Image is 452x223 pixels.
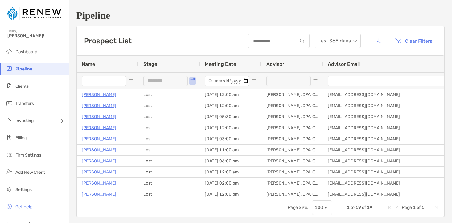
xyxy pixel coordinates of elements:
[82,179,116,187] a: [PERSON_NAME]
[82,190,116,198] a: [PERSON_NAME]
[82,113,116,121] a: [PERSON_NAME]
[138,189,200,200] div: Lost
[417,205,421,210] span: of
[261,111,323,122] div: [PERSON_NAME], CPA, CFP®
[6,65,13,72] img: pipeline icon
[138,167,200,177] div: Lost
[15,101,34,106] span: Transfers
[261,156,323,166] div: [PERSON_NAME], CPA, CFP®
[76,10,445,21] h1: Pipeline
[138,100,200,111] div: Lost
[261,178,323,189] div: [PERSON_NAME], CPA, CFP®
[312,200,332,215] div: Page Size
[84,37,132,45] h3: Prospect List
[261,145,323,155] div: [PERSON_NAME], CPA, CFP®
[15,66,32,72] span: Pipeline
[138,145,200,155] div: Lost
[138,156,200,166] div: Lost
[7,2,61,25] img: Zoe Logo
[15,118,34,123] span: Investing
[315,205,323,210] div: 100
[367,205,372,210] span: 19
[422,205,424,210] span: 1
[288,205,308,210] div: Page Size:
[387,205,392,210] div: First Page
[82,146,116,154] a: [PERSON_NAME]
[200,89,261,100] div: [DATE] 12:00 am
[395,205,399,210] div: Previous Page
[200,189,261,200] div: [DATE] 12:00 pm
[205,61,236,67] span: Meeting Date
[143,61,157,67] span: Stage
[402,205,412,210] span: Page
[261,100,323,111] div: [PERSON_NAME], CPA, CFP®
[15,204,32,209] span: Get Help
[200,122,261,133] div: [DATE] 12:00 am
[15,187,32,192] span: Settings
[313,78,318,83] button: Open Filter Menu
[261,189,323,200] div: [PERSON_NAME], CPA, CFP®
[82,124,116,132] a: [PERSON_NAME]
[427,205,432,210] div: Next Page
[6,203,13,210] img: get-help icon
[6,151,13,158] img: firm-settings icon
[15,153,41,158] span: Firm Settings
[15,135,27,141] span: Billing
[82,157,116,165] a: [PERSON_NAME]
[6,99,13,107] img: transfers icon
[6,82,13,90] img: clients icon
[355,205,361,210] span: 19
[6,134,13,141] img: billing icon
[261,133,323,144] div: [PERSON_NAME], CPA, CFP®
[261,89,323,100] div: [PERSON_NAME], CPA, CFP®
[129,78,133,83] button: Open Filter Menu
[82,91,116,98] a: [PERSON_NAME]
[261,122,323,133] div: [PERSON_NAME], CPA, CFP®
[6,48,13,55] img: dashboard icon
[266,61,284,67] span: Advisor
[200,100,261,111] div: [DATE] 12:00 am
[200,167,261,177] div: [DATE] 12:00 am
[15,84,29,89] span: Clients
[138,122,200,133] div: Lost
[82,76,126,86] input: Name Filter Input
[252,78,256,83] button: Open Filter Menu
[15,170,45,175] span: Add New Client
[82,102,116,110] a: [PERSON_NAME]
[15,49,37,54] span: Dashboard
[347,205,350,210] span: 1
[82,61,95,67] span: Name
[190,78,195,83] button: Open Filter Menu
[390,34,437,48] button: Clear Filters
[200,133,261,144] div: [DATE] 03:00 pm
[82,168,116,176] a: [PERSON_NAME]
[138,133,200,144] div: Lost
[138,89,200,100] div: Lost
[413,205,416,210] span: 1
[328,61,360,67] span: Advisor Email
[6,185,13,193] img: settings icon
[82,135,116,143] a: [PERSON_NAME]
[200,145,261,155] div: [DATE] 11:00 am
[6,168,13,176] img: add_new_client icon
[205,76,249,86] input: Meeting Date Filter Input
[200,156,261,166] div: [DATE] 06:00 pm
[200,178,261,189] div: [DATE] 02:00 pm
[351,205,355,210] span: to
[434,205,439,210] div: Last Page
[138,111,200,122] div: Lost
[362,205,366,210] span: of
[200,111,261,122] div: [DATE] 05:30 pm
[138,178,200,189] div: Lost
[318,34,357,48] span: Last 365 days
[6,117,13,124] img: investing icon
